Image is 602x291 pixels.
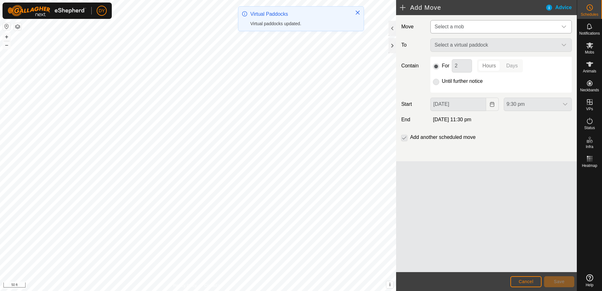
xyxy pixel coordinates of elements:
button: i [386,281,393,288]
button: Close [353,8,362,17]
span: Neckbands [580,88,599,92]
label: To [399,38,428,52]
label: Add another scheduled move [410,135,475,140]
button: Cancel [510,276,542,287]
span: Save [554,279,565,284]
span: Mobs [585,50,594,54]
a: Privacy Policy [173,283,197,288]
span: Status [584,126,595,130]
button: Reset Map [3,23,10,30]
div: Advice [545,4,577,11]
button: Save [544,276,574,287]
a: Help [577,272,602,289]
button: Map Layers [14,23,21,31]
span: Infra [586,145,593,149]
label: End [399,116,428,123]
span: Select a mob [432,20,558,33]
label: Contain [399,62,428,70]
label: Until further notice [442,79,483,84]
button: Choose Date [486,98,499,111]
div: Virtual Paddocks [250,10,349,18]
span: Schedules [581,13,598,16]
div: Virtual paddocks updated. [250,20,349,27]
span: DY [99,8,105,14]
a: Contact Us [204,283,223,288]
span: i [389,282,390,287]
button: – [3,41,10,49]
h2: Add Move [400,4,545,11]
span: Heatmap [582,164,597,168]
label: For [442,63,449,68]
button: + [3,33,10,41]
span: Notifications [579,31,600,35]
span: Select a mob [434,24,464,29]
span: Help [586,283,593,287]
label: Start [399,100,428,108]
span: VPs [586,107,593,111]
label: Move [399,20,428,33]
span: Cancel [519,279,533,284]
div: dropdown trigger [558,20,570,33]
span: [DATE] 11:30 pm [433,117,471,122]
span: Animals [583,69,596,73]
img: Gallagher Logo [8,5,86,16]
